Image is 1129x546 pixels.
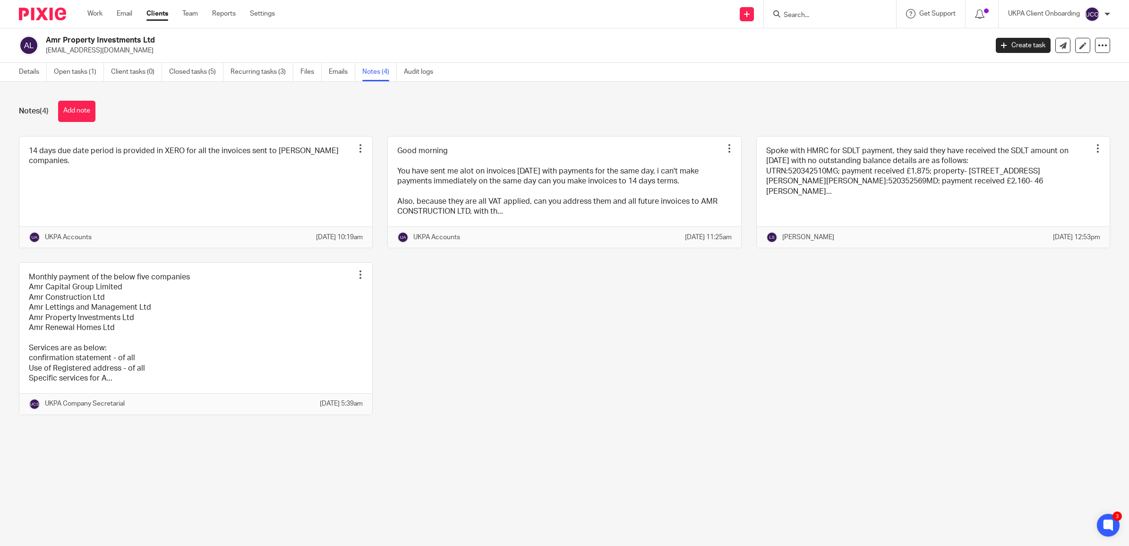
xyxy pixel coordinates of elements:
[1008,9,1080,18] p: UKPA Client Onboarding
[169,63,223,81] a: Closed tasks (5)
[111,63,162,81] a: Client tasks (0)
[362,63,397,81] a: Notes (4)
[46,46,982,55] p: [EMAIL_ADDRESS][DOMAIN_NAME]
[316,233,363,242] p: [DATE] 10:19am
[1053,233,1100,242] p: [DATE] 12:53pm
[783,11,868,20] input: Search
[766,232,778,243] img: svg%3E
[231,63,293,81] a: Recurring tasks (3)
[212,9,236,18] a: Reports
[19,106,49,116] h1: Notes
[29,232,40,243] img: svg%3E
[87,9,103,18] a: Work
[54,63,104,81] a: Open tasks (1)
[1085,7,1100,22] img: svg%3E
[413,233,460,242] p: UKPA Accounts
[320,399,363,408] p: [DATE] 5:39am
[29,399,40,410] img: svg%3E
[117,9,132,18] a: Email
[146,9,168,18] a: Clients
[58,101,95,122] button: Add note
[45,399,125,408] p: UKPA Company Secretarial
[182,9,198,18] a: Team
[300,63,322,81] a: Files
[397,232,409,243] img: svg%3E
[1112,511,1122,521] div: 3
[19,63,47,81] a: Details
[685,233,732,242] p: [DATE] 11:25am
[996,38,1051,53] a: Create task
[250,9,275,18] a: Settings
[45,233,92,242] p: UKPA Accounts
[40,107,49,115] span: (4)
[329,63,355,81] a: Emails
[782,233,834,242] p: [PERSON_NAME]
[919,10,956,17] span: Get Support
[19,35,39,55] img: svg%3E
[404,63,440,81] a: Audit logs
[19,8,66,20] img: Pixie
[46,35,795,45] h2: Amr Property Investments Ltd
